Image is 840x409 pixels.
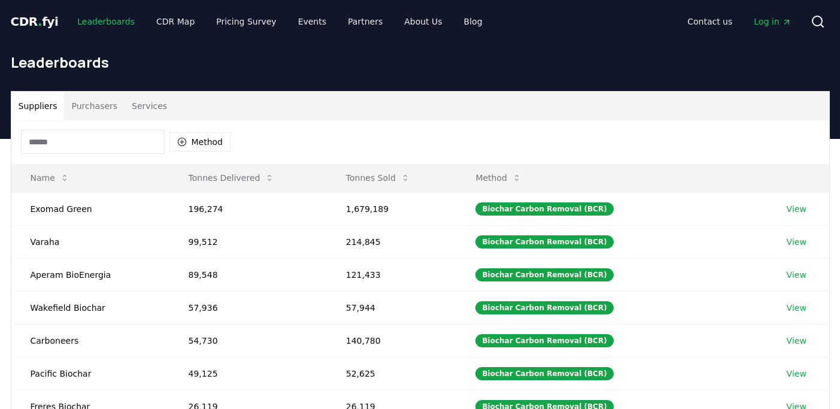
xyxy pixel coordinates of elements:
[169,192,327,225] td: 196,274
[327,357,457,390] td: 52,625
[169,225,327,258] td: 99,512
[787,302,806,314] a: View
[169,291,327,324] td: 57,936
[11,324,169,357] td: Carboneers
[11,258,169,291] td: Aperam BioEnergia
[68,11,144,32] a: Leaderboards
[395,11,451,32] a: About Us
[475,202,613,216] div: Biochar Carbon Removal (BCR)
[147,11,204,32] a: CDR Map
[169,132,231,152] button: Method
[11,192,169,225] td: Exomad Green
[678,11,742,32] a: Contact us
[327,291,457,324] td: 57,944
[466,166,531,190] button: Method
[207,11,286,32] a: Pricing Survey
[327,192,457,225] td: 1,679,189
[169,357,327,390] td: 49,125
[11,291,169,324] td: Wakefield Biochar
[11,53,830,72] h1: Leaderboards
[327,258,457,291] td: 121,433
[744,11,800,32] a: Log in
[169,258,327,291] td: 89,548
[179,166,284,190] button: Tonnes Delivered
[38,14,42,29] span: .
[454,11,492,32] a: Blog
[11,92,65,120] button: Suppliers
[475,334,613,347] div: Biochar Carbon Removal (BCR)
[475,301,613,314] div: Biochar Carbon Removal (BCR)
[64,92,125,120] button: Purchasers
[787,203,806,215] a: View
[11,357,169,390] td: Pacific Biochar
[475,268,613,281] div: Biochar Carbon Removal (BCR)
[475,235,613,249] div: Biochar Carbon Removal (BCR)
[125,92,174,120] button: Services
[11,225,169,258] td: Varaha
[338,11,392,32] a: Partners
[21,166,79,190] button: Name
[68,11,492,32] nav: Main
[787,269,806,281] a: View
[336,166,420,190] button: Tonnes Sold
[787,368,806,380] a: View
[754,16,791,28] span: Log in
[11,13,59,30] a: CDR.fyi
[787,335,806,347] a: View
[289,11,336,32] a: Events
[11,14,59,29] span: CDR fyi
[327,324,457,357] td: 140,780
[787,236,806,248] a: View
[327,225,457,258] td: 214,845
[475,367,613,380] div: Biochar Carbon Removal (BCR)
[169,324,327,357] td: 54,730
[678,11,800,32] nav: Main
